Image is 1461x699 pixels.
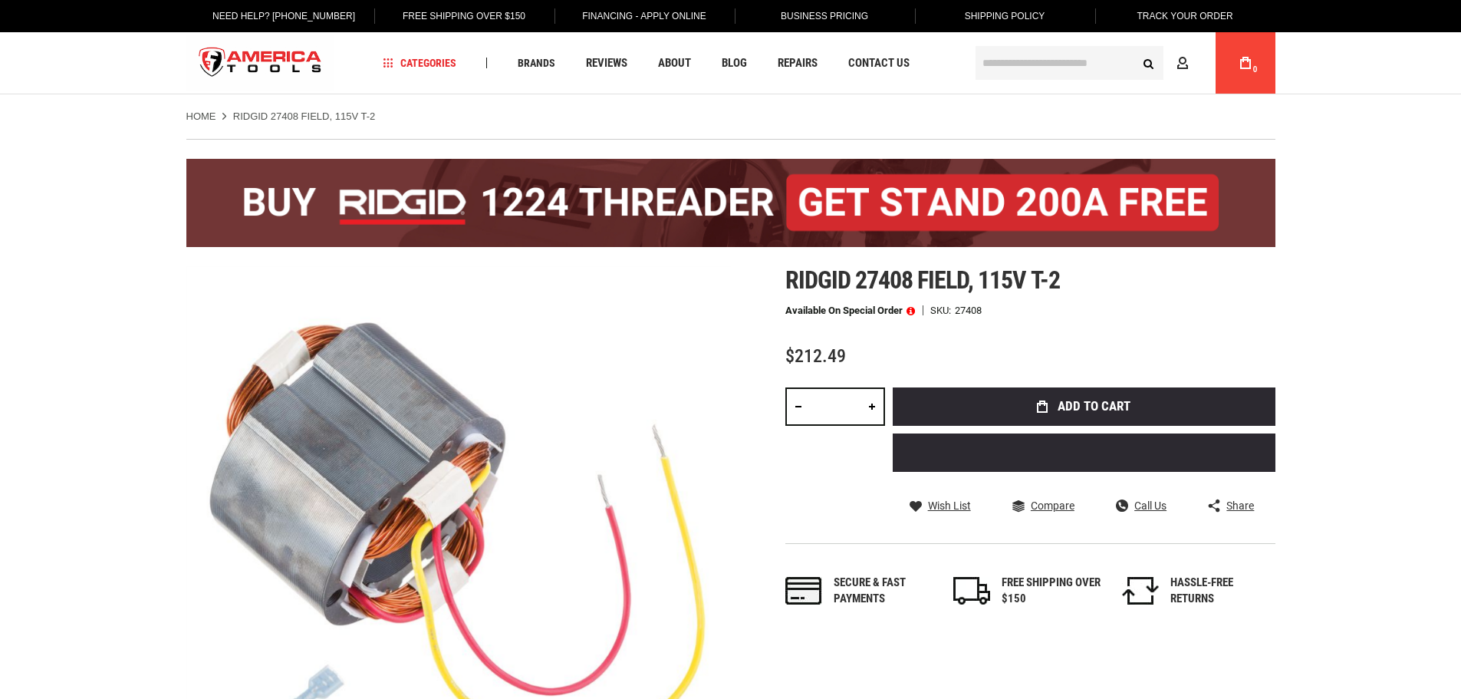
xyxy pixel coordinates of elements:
[1012,499,1074,513] a: Compare
[186,35,335,92] img: America Tools
[1170,575,1270,608] div: HASSLE-FREE RETURNS
[186,35,335,92] a: store logo
[848,58,910,69] span: Contact Us
[778,58,818,69] span: Repairs
[1058,400,1130,413] span: Add to Cart
[651,53,698,74] a: About
[955,305,982,315] div: 27408
[722,58,747,69] span: Blog
[1134,48,1163,77] button: Search
[186,159,1275,247] img: BOGO: Buy the RIDGID® 1224 Threader (26092), get the 92467 200A Stand FREE!
[1231,32,1260,94] a: 0
[233,110,375,122] strong: RIDGID 27408 FIELD, 115V T-2
[376,53,463,74] a: Categories
[841,53,916,74] a: Contact Us
[186,110,216,124] a: Home
[1031,500,1074,511] span: Compare
[910,499,971,513] a: Wish List
[953,577,990,605] img: shipping
[511,53,562,74] a: Brands
[1253,65,1258,74] span: 0
[785,265,1060,295] span: Ridgid 27408 field, 115v t-2
[965,11,1045,21] span: Shipping Policy
[658,58,691,69] span: About
[1002,575,1101,608] div: FREE SHIPPING OVER $150
[1226,500,1254,511] span: Share
[785,305,915,316] p: Available on Special Order
[928,500,971,511] span: Wish List
[893,387,1275,426] button: Add to Cart
[1116,499,1166,513] a: Call Us
[1122,577,1159,605] img: returns
[834,575,933,608] div: Secure & fast payments
[383,58,456,68] span: Categories
[785,577,822,605] img: payments
[785,345,846,367] span: $212.49
[1134,500,1166,511] span: Call Us
[715,53,754,74] a: Blog
[518,58,555,68] span: Brands
[579,53,634,74] a: Reviews
[586,58,627,69] span: Reviews
[771,53,824,74] a: Repairs
[930,305,955,315] strong: SKU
